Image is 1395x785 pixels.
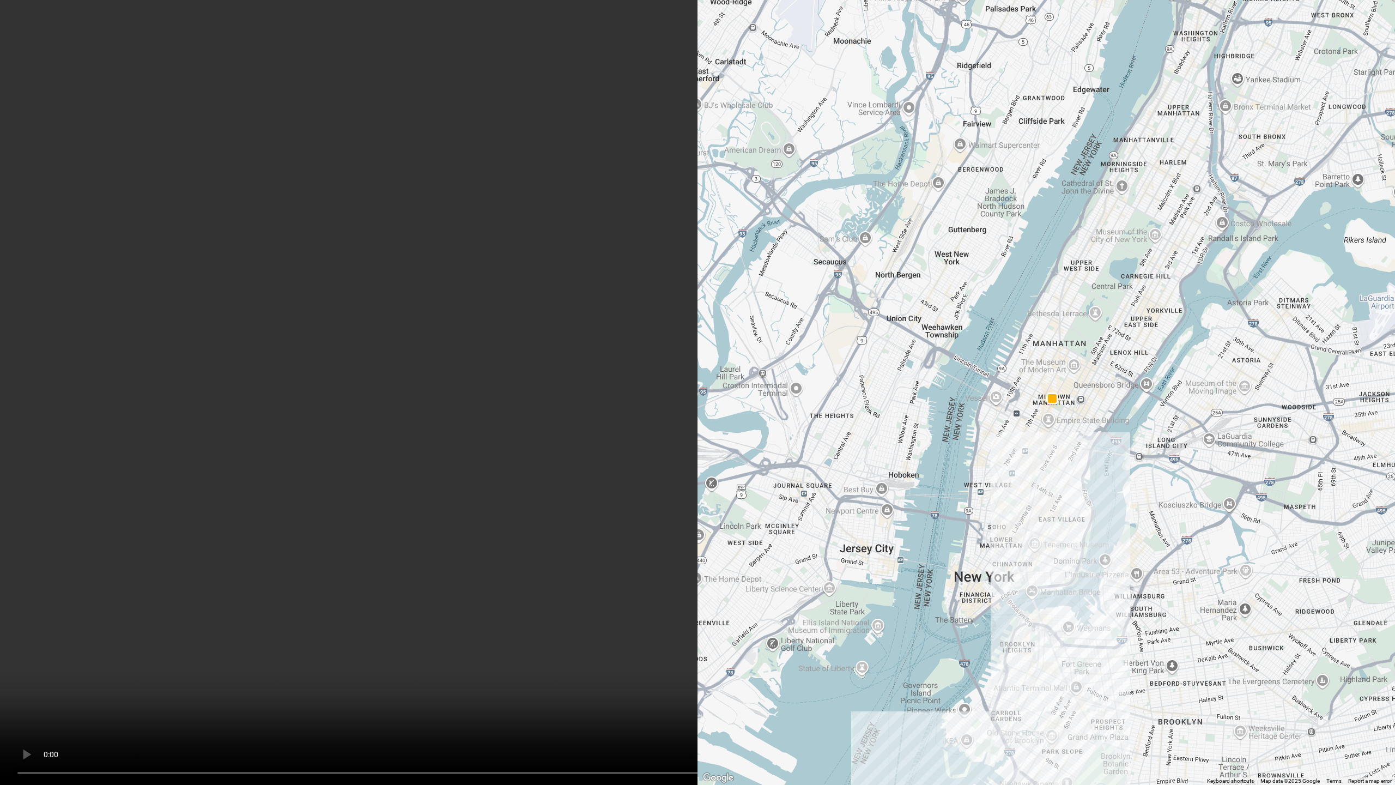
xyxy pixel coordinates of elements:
span: Map data ©2025 Google [1260,778,1320,784]
a: Open this area in Google Maps (opens a new window) [700,771,736,785]
a: Report a map error [1348,778,1392,784]
img: Google [700,771,736,785]
button: Keyboard shortcuts [1207,777,1254,785]
a: Terms (opens in new tab) [1326,778,1342,784]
